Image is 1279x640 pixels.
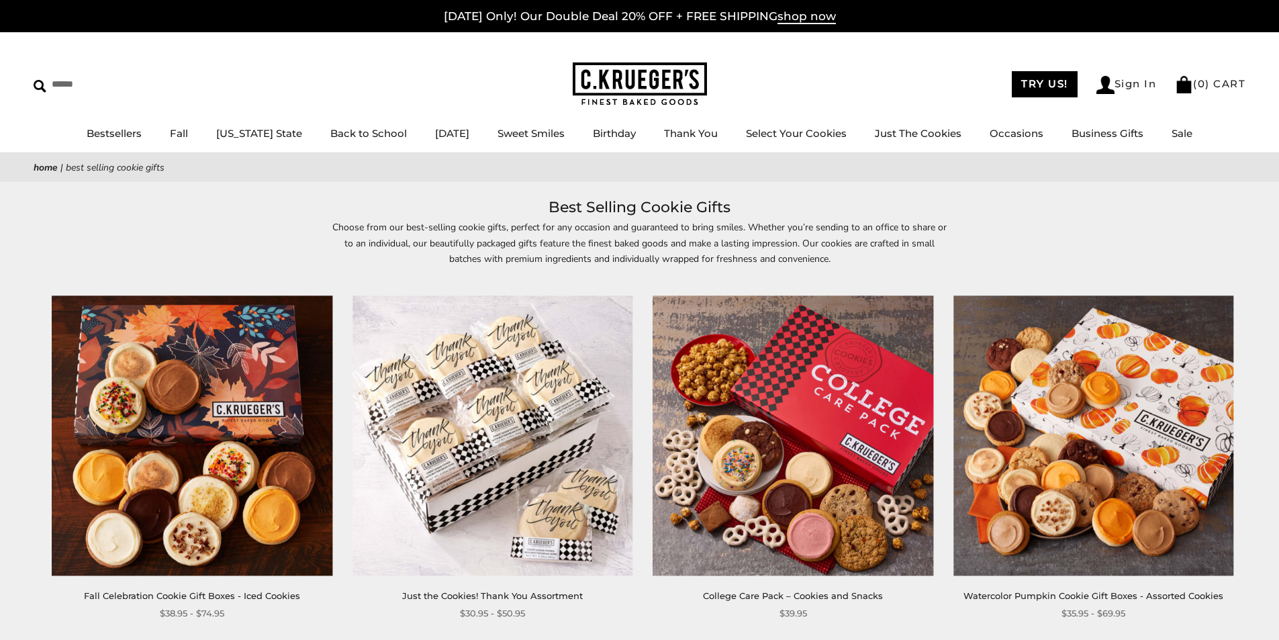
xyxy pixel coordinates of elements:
[963,590,1223,601] a: Watercolor Pumpkin Cookie Gift Boxes - Assorted Cookies
[875,127,961,140] a: Just The Cookies
[779,606,807,621] span: $39.95
[54,195,1225,220] h1: Best Selling Cookie Gifts
[87,127,142,140] a: Bestsellers
[953,295,1233,576] img: Watercolor Pumpkin Cookie Gift Boxes - Assorted Cookies
[573,62,707,106] img: C.KRUEGER'S
[1175,76,1193,93] img: Bag
[34,74,193,95] input: Search
[1061,606,1125,621] span: $35.95 - $69.95
[1072,127,1143,140] a: Business Gifts
[60,161,63,174] span: |
[66,161,164,174] span: Best Selling Cookie Gifts
[990,127,1043,140] a: Occasions
[703,590,883,601] a: College Care Pack – Cookies and Snacks
[777,9,836,24] span: shop now
[34,161,58,174] a: Home
[1096,76,1115,94] img: Account
[84,590,300,601] a: Fall Celebration Cookie Gift Boxes - Iced Cookies
[664,127,718,140] a: Thank You
[52,295,332,576] img: Fall Celebration Cookie Gift Boxes - Iced Cookies
[460,606,525,621] span: $30.95 - $50.95
[34,80,46,93] img: Search
[444,9,836,24] a: [DATE] Only! Our Double Deal 20% OFF + FREE SHIPPINGshop now
[160,606,224,621] span: $38.95 - $74.95
[331,220,949,281] p: Choose from our best-selling cookie gifts, perfect for any occasion and guaranteed to bring smile...
[170,127,188,140] a: Fall
[746,127,847,140] a: Select Your Cookies
[653,295,933,576] img: College Care Pack – Cookies and Snacks
[1198,77,1206,90] span: 0
[330,127,407,140] a: Back to School
[1175,77,1245,90] a: (0) CART
[34,160,1245,175] nav: breadcrumbs
[1172,127,1192,140] a: Sale
[498,127,565,140] a: Sweet Smiles
[216,127,302,140] a: [US_STATE] State
[1096,76,1157,94] a: Sign In
[352,295,632,576] img: Just the Cookies! Thank You Assortment
[1012,71,1078,97] a: TRY US!
[435,127,469,140] a: [DATE]
[593,127,636,140] a: Birthday
[402,590,583,601] a: Just the Cookies! Thank You Assortment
